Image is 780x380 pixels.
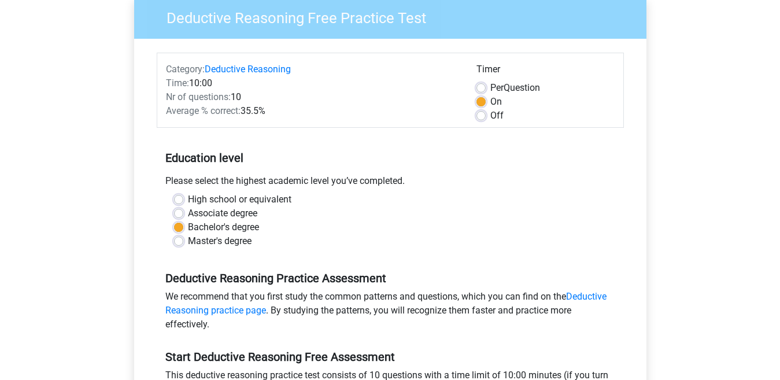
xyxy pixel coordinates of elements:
label: High school or equivalent [188,193,291,206]
span: Per [490,82,504,93]
label: Bachelor's degree [188,220,259,234]
h5: Start Deductive Reasoning Free Assessment [165,350,615,364]
div: 35.5% [157,104,468,118]
label: Associate degree [188,206,257,220]
h5: Deductive Reasoning Practice Assessment [165,271,615,285]
div: Timer [476,62,615,81]
span: Average % correct: [166,105,241,116]
span: Nr of questions: [166,91,231,102]
label: On [490,95,502,109]
h3: Deductive Reasoning Free Practice Test [153,5,638,27]
label: Question [490,81,540,95]
div: 10 [157,90,468,104]
h5: Education level [165,146,615,169]
a: Deductive Reasoning [205,64,291,75]
div: We recommend that you first study the common patterns and questions, which you can find on the . ... [157,290,624,336]
span: Category: [166,64,205,75]
span: Time: [166,78,189,88]
div: 10:00 [157,76,468,90]
div: Please select the highest academic level you’ve completed. [157,174,624,193]
label: Off [490,109,504,123]
label: Master's degree [188,234,252,248]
